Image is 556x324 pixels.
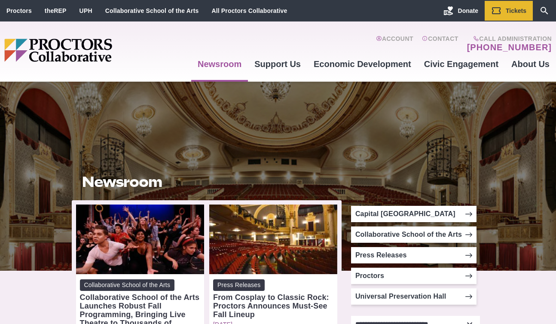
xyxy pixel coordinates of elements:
span: Tickets [506,7,526,14]
a: Capital [GEOGRAPHIC_DATA] [351,206,477,222]
a: Account [376,35,413,52]
span: Donate [458,7,478,14]
a: Universal Preservation Hall [351,288,477,305]
a: All Proctors Collaborative [211,7,287,14]
img: Proctors logo [4,39,178,62]
a: Proctors [351,268,477,284]
span: Collaborative School of the Arts [80,279,174,291]
a: Proctors [6,7,32,14]
a: Economic Development [307,52,418,76]
a: About Us [505,52,556,76]
span: Call Administration [464,35,552,42]
a: theREP [45,7,67,14]
a: Press Releases From Cosplay to Classic Rock: Proctors Announces Must-See Fall Lineup [213,279,333,319]
a: Civic Engagement [418,52,505,76]
a: [PHONE_NUMBER] [467,42,552,52]
a: Collaborative School of the Arts [351,226,477,243]
a: Search [533,1,556,21]
div: From Cosplay to Classic Rock: Proctors Announces Must-See Fall Lineup [213,293,333,319]
a: Tickets [485,1,533,21]
a: UPH [79,7,92,14]
a: Donate [437,1,485,21]
h1: Newsroom [82,174,331,190]
a: Support Us [248,52,307,76]
a: Contact [422,35,458,52]
a: Newsroom [191,52,248,76]
span: Press Releases [213,279,265,291]
a: Press Releases [351,247,477,263]
a: Collaborative School of the Arts [105,7,199,14]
